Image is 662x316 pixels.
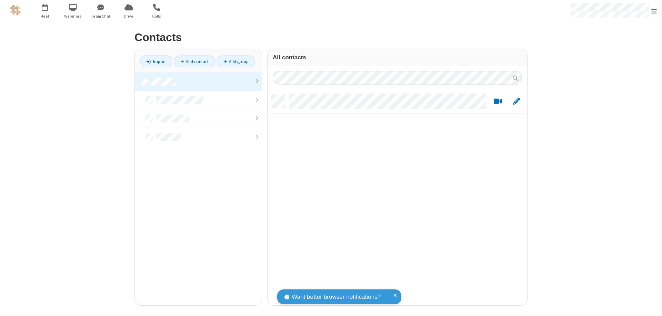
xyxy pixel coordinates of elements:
span: Team Chat [88,13,114,19]
h2: Contacts [134,31,528,43]
span: Calls [144,13,170,19]
button: Start a video meeting [491,97,504,106]
span: Want better browser notifications? [292,293,381,302]
a: Add group [217,56,255,67]
button: Edit [510,97,523,106]
h3: All contacts [273,54,522,61]
div: grid [268,90,527,305]
span: Webinars [60,13,86,19]
a: Add contact [174,56,215,67]
img: QA Selenium DO NOT DELETE OR CHANGE [10,5,21,16]
span: Drive [116,13,142,19]
span: Meet [32,13,58,19]
a: Import [140,56,172,67]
